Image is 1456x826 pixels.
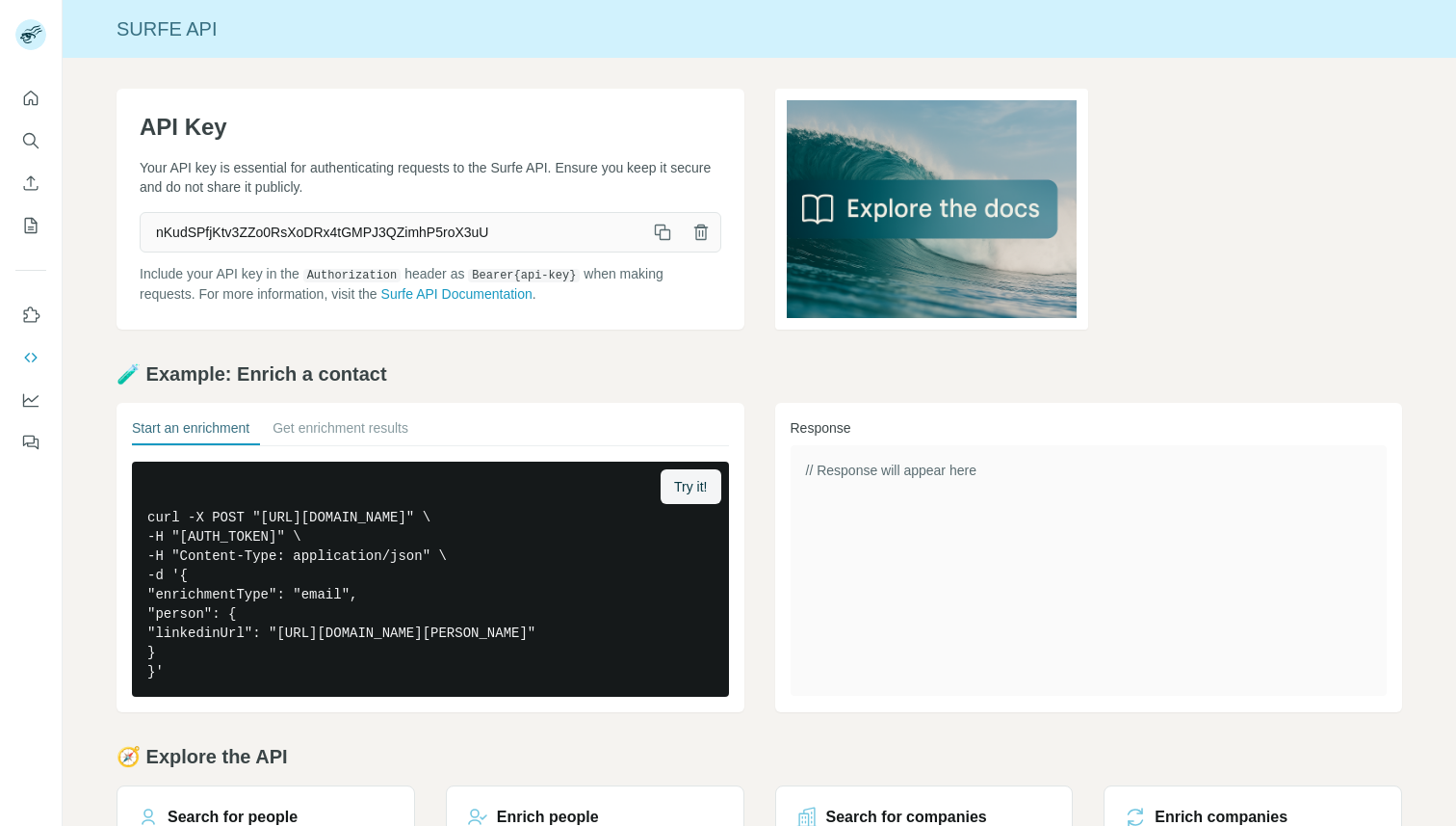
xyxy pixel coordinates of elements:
p: Your API key is essential for authenticating requests to the Surfe API. Ensure you keep it secure... [140,158,721,197]
button: Get enrichment results [273,418,408,445]
button: Use Surfe on LinkedIn [15,298,46,333]
p: Include your API key in the header as when making requests. For more information, visit the . [140,264,721,304]
a: Surfe API Documentation [381,286,533,302]
span: Try it! [674,477,707,496]
div: Surfe API [63,15,1456,42]
button: Dashboard [15,383,46,417]
h2: 🧪 Example: Enrich a contact [117,360,1402,387]
button: Quick start [15,81,46,116]
h3: Response [791,418,1388,438]
button: Feedback [15,425,46,460]
button: My lists [15,208,46,243]
button: Search [15,123,46,158]
button: Start an enrichment [132,418,249,445]
h2: 🧭 Explore the API [117,743,1402,770]
pre: curl -X POST "[URL][DOMAIN_NAME]" \ -H "[AUTH_TOKEN]" \ -H "Content-Type: application/json" \ -d ... [132,462,729,697]
button: Try it! [661,469,720,504]
button: Enrich CSV [15,166,46,200]
span: nKudSPfjKtv3ZZo0RsXoDRx4tGMPJ3QZimhP5roX3uU [141,215,643,250]
h1: API Key [140,112,721,143]
code: Bearer {api-key} [468,269,580,282]
button: Use Surfe API [15,340,46,375]
code: Authorization [303,269,402,282]
span: // Response will appear here [806,463,976,478]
